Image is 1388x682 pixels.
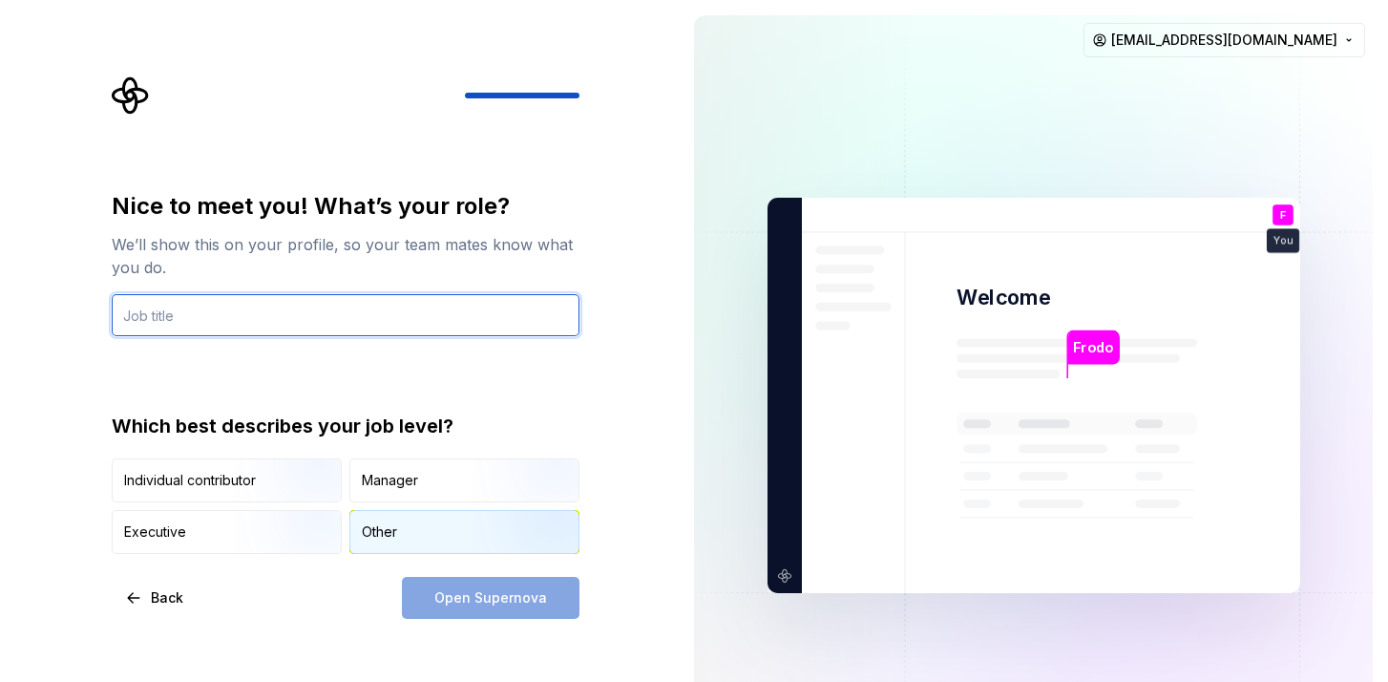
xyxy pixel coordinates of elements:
[151,588,183,607] span: Back
[112,294,579,336] input: Job title
[1273,236,1293,246] p: You
[124,522,186,542] div: Executive
[112,191,579,222] div: Nice to meet you! What’s your role?
[112,413,579,439] div: Which best describes your job level?
[1073,337,1112,358] p: Frodo
[362,522,397,542] div: Other
[1279,210,1285,221] p: F
[112,233,579,279] div: We’ll show this on your profile, so your team mates know what you do.
[124,471,256,490] div: Individual contributor
[957,284,1050,311] p: Welcome
[362,471,418,490] div: Manager
[112,76,150,115] svg: Supernova Logo
[1083,23,1365,57] button: [EMAIL_ADDRESS][DOMAIN_NAME]
[1111,31,1337,50] span: [EMAIL_ADDRESS][DOMAIN_NAME]
[112,577,200,619] button: Back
